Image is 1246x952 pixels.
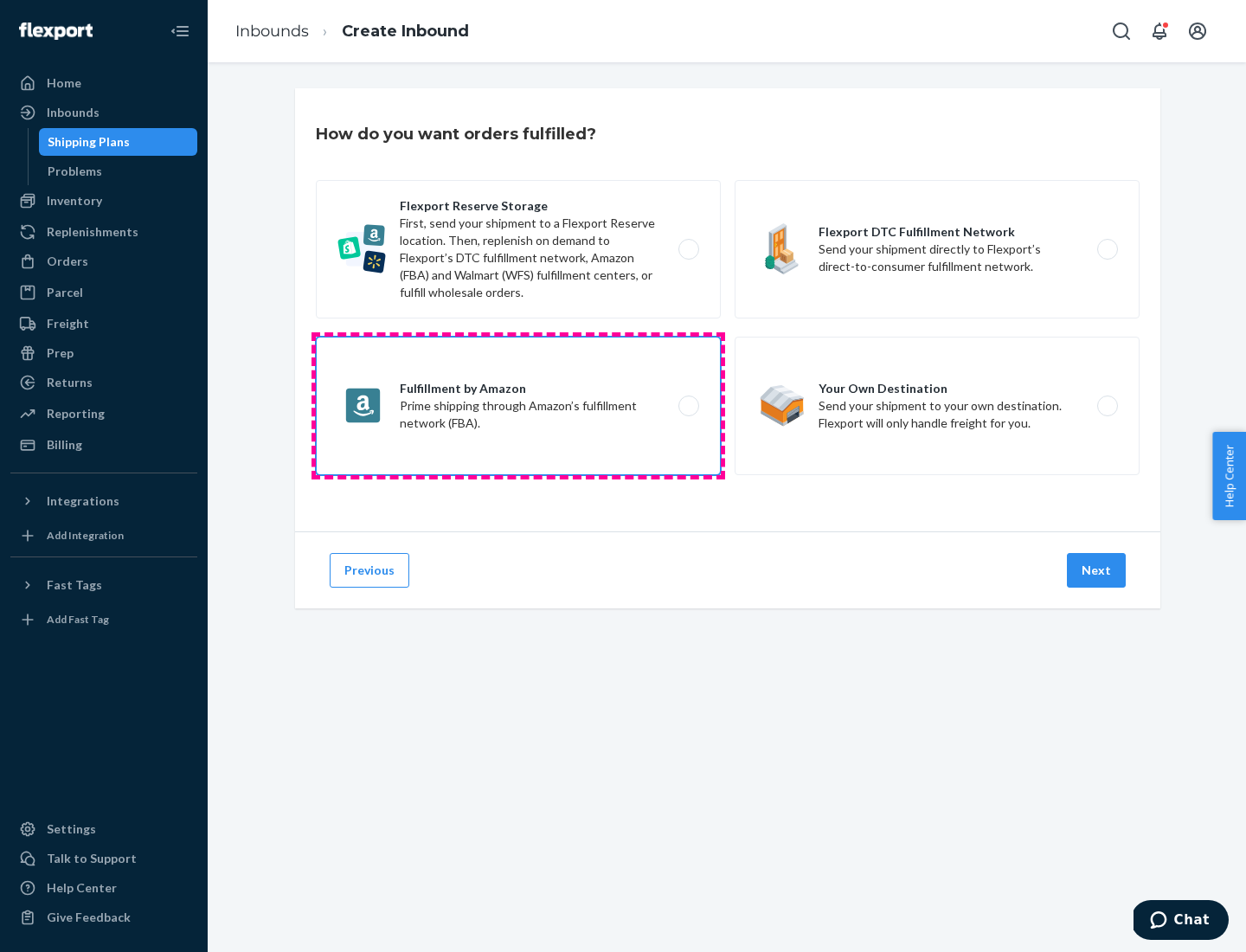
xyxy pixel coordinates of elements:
[1067,553,1126,588] button: Next
[10,339,197,367] a: Prep
[47,315,89,332] div: Freight
[1104,14,1139,48] button: Open Search Box
[39,158,198,185] a: Problems
[10,522,197,550] a: Add Integration
[47,74,81,92] div: Home
[10,845,197,872] button: Talk to Support
[10,369,197,396] a: Returns
[10,279,197,306] a: Parcel
[19,23,93,40] img: Flexport logo
[10,187,197,215] a: Inventory
[47,223,138,241] div: Replenishments
[47,344,74,362] div: Prep
[47,850,137,867] div: Talk to Support
[10,487,197,515] button: Integrations
[47,528,124,543] div: Add Integration
[47,820,96,838] div: Settings
[10,904,197,931] button: Give Feedback
[47,192,102,209] div: Inventory
[47,436,82,453] div: Billing
[1134,900,1229,943] iframe: Opens a widget where you can chat to one of our agents
[10,431,197,459] a: Billing
[235,22,309,41] a: Inbounds
[10,310,197,338] a: Freight
[10,99,197,126] a: Inbounds
[163,14,197,48] button: Close Navigation
[47,405,105,422] div: Reporting
[47,253,88,270] div: Orders
[10,69,197,97] a: Home
[10,571,197,599] button: Fast Tags
[222,6,483,57] ol: breadcrumbs
[47,576,102,594] div: Fast Tags
[47,374,93,391] div: Returns
[10,874,197,902] a: Help Center
[47,104,100,121] div: Inbounds
[48,133,130,151] div: Shipping Plans
[47,612,109,627] div: Add Fast Tag
[316,123,596,145] h3: How do you want orders fulfilled?
[1142,14,1177,48] button: Open notifications
[10,606,197,634] a: Add Fast Tag
[47,284,83,301] div: Parcel
[48,163,102,180] div: Problems
[10,248,197,275] a: Orders
[47,492,119,510] div: Integrations
[47,879,117,897] div: Help Center
[10,218,197,246] a: Replenishments
[47,909,131,926] div: Give Feedback
[1212,432,1246,520] button: Help Center
[39,128,198,156] a: Shipping Plans
[1180,14,1215,48] button: Open account menu
[330,553,409,588] button: Previous
[342,22,469,41] a: Create Inbound
[10,400,197,428] a: Reporting
[10,815,197,843] a: Settings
